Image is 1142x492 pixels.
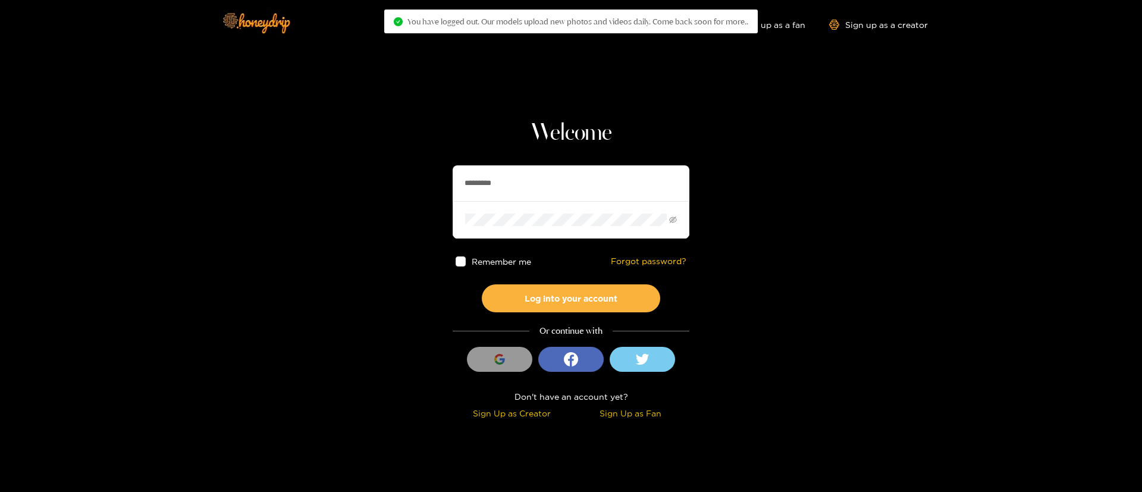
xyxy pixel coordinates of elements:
h1: Welcome [453,119,689,148]
div: Sign Up as Creator [456,406,568,420]
div: Or continue with [453,324,689,338]
span: check-circle [394,17,403,26]
div: Sign Up as Fan [574,406,686,420]
span: Remember me [472,257,531,266]
a: Sign up as a fan [724,20,805,30]
span: eye-invisible [669,216,677,224]
span: You have logged out. Our models upload new photos and videos daily. Come back soon for more.. [407,17,748,26]
button: Log into your account [482,284,660,312]
a: Forgot password? [611,256,686,267]
div: Don't have an account yet? [453,390,689,403]
a: Sign up as a creator [829,20,928,30]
